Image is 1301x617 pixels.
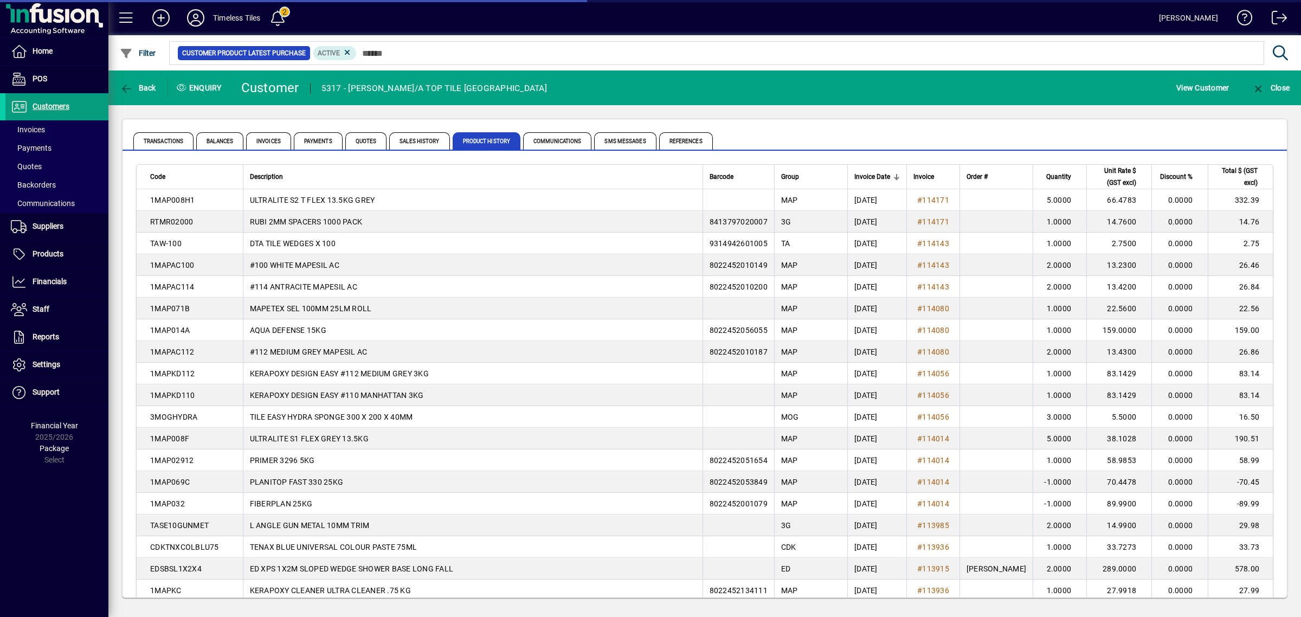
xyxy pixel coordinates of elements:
a: #114014 [913,476,953,488]
span: 113936 [922,543,949,551]
span: Settings [33,360,60,369]
span: Communications [523,132,591,150]
span: Invoice [913,171,934,183]
div: Code [150,171,236,183]
span: 114014 [922,499,949,508]
span: MAP [781,434,798,443]
td: [DATE] [847,449,906,471]
td: 0.0000 [1151,254,1208,276]
div: Barcode [710,171,768,183]
span: # [917,521,922,530]
td: 13.2300 [1086,254,1151,276]
span: POS [33,74,47,83]
td: [DATE] [847,428,906,449]
span: Transactions [133,132,194,150]
span: MOG [781,413,799,421]
span: Discount % [1160,171,1193,183]
span: Quantity [1046,171,1071,183]
a: Invoices [5,120,108,139]
td: 89.9900 [1086,493,1151,515]
span: 114143 [922,239,949,248]
td: [DATE] [847,363,906,384]
span: SMS Messages [594,132,656,150]
td: 58.99 [1208,449,1273,471]
span: 114080 [922,348,949,356]
span: 3G [781,217,791,226]
a: Reports [5,324,108,351]
span: 113985 [922,521,949,530]
a: #114171 [913,216,953,228]
td: 159.00 [1208,319,1273,341]
a: #113915 [913,563,953,575]
td: 1.0000 [1033,319,1086,341]
a: #113936 [913,541,953,553]
td: [DATE] [847,536,906,558]
td: -70.45 [1208,471,1273,493]
td: 83.14 [1208,363,1273,384]
span: 9314942601005 [710,239,768,248]
span: 1MAP008F [150,434,189,443]
td: 33.7273 [1086,536,1151,558]
td: -89.99 [1208,493,1273,515]
a: #114014 [913,454,953,466]
td: 0.0000 [1151,233,1208,254]
span: 3MOGHYDRA [150,413,197,421]
span: #100 WHITE MAPESIL AC [250,261,339,269]
span: # [917,456,922,465]
span: # [917,348,922,356]
span: TAW-100 [150,239,182,248]
span: MAP [781,282,798,291]
span: # [917,196,922,204]
span: 114171 [922,196,949,204]
td: [DATE] [847,558,906,580]
div: Description [250,171,696,183]
a: Communications [5,194,108,213]
span: # [917,478,922,486]
td: 5.0000 [1033,189,1086,211]
button: Filter [117,43,159,63]
td: 0.0000 [1151,428,1208,449]
a: #113936 [913,584,953,596]
span: Products [33,249,63,258]
span: 8022452010200 [710,282,768,291]
span: Total $ (GST excl) [1215,165,1258,189]
a: #114171 [913,194,953,206]
span: TA [781,239,790,248]
td: 0.0000 [1151,341,1208,363]
button: Profile [178,8,213,28]
app-page-header-button: Back [108,78,168,98]
a: #114080 [913,303,953,314]
span: Communications [11,199,75,208]
td: [DATE] [847,276,906,298]
a: Home [5,38,108,65]
td: 70.4478 [1086,471,1151,493]
span: References [659,132,713,150]
a: #114014 [913,498,953,510]
span: TASE10GUNMET [150,521,209,530]
span: # [917,369,922,378]
td: 0.0000 [1151,384,1208,406]
a: Staff [5,296,108,323]
span: Customer Product Latest Purchase [182,48,306,59]
span: 114014 [922,456,949,465]
span: MAP [781,391,798,400]
div: [PERSON_NAME] [1159,9,1218,27]
td: 66.4783 [1086,189,1151,211]
a: #114056 [913,411,953,423]
td: 0.0000 [1151,189,1208,211]
span: 114056 [922,391,949,400]
span: Invoices [246,132,291,150]
span: PLANITOP FAST 330 25KG [250,478,344,486]
a: Knowledge Base [1229,2,1253,37]
td: [DATE] [847,515,906,536]
span: AQUA DEFENSE 15KG [250,326,326,335]
a: #114014 [913,433,953,445]
span: 1MAPAC100 [150,261,194,269]
td: 5.0000 [1033,428,1086,449]
td: 22.56 [1208,298,1273,319]
td: 5.5000 [1086,406,1151,428]
span: Back [120,83,156,92]
span: ED [781,564,791,573]
span: 1MAPAC112 [150,348,194,356]
span: 1MAP008H1 [150,196,195,204]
